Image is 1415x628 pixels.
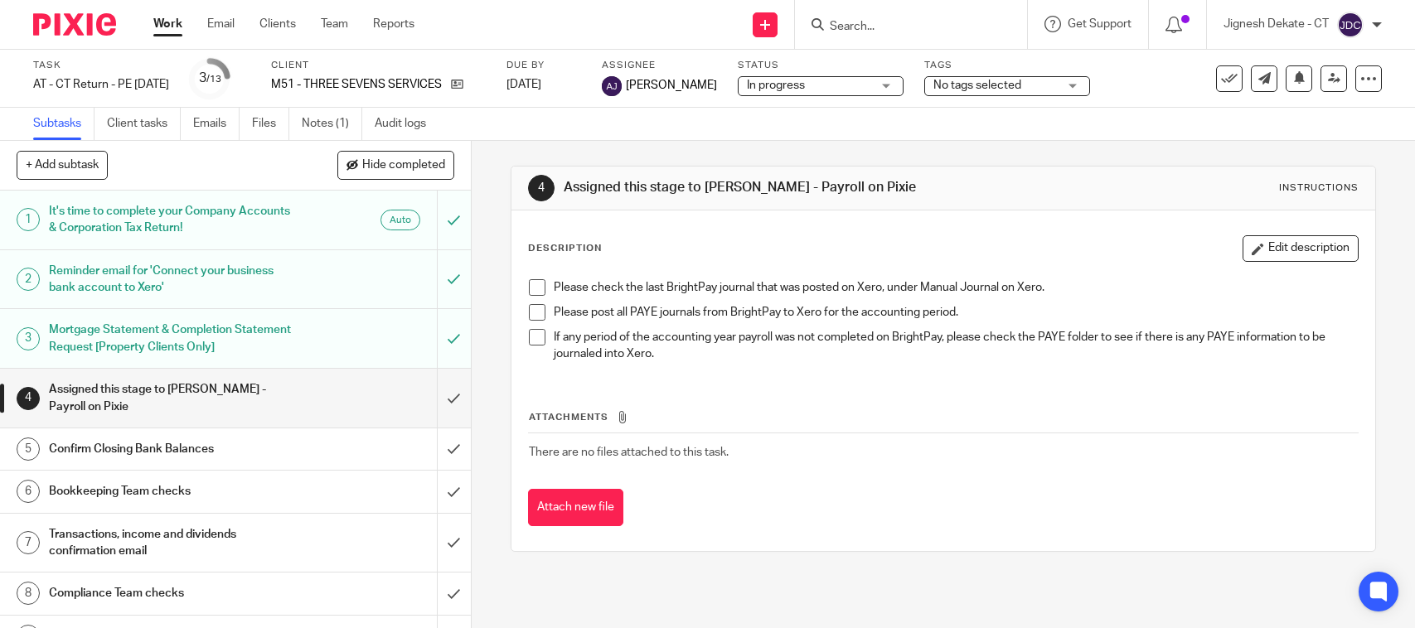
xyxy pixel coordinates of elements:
[564,179,979,196] h1: Assigned this stage to [PERSON_NAME] - Payroll on Pixie
[252,108,289,140] a: Files
[17,480,40,503] div: 6
[554,279,1357,296] p: Please check the last BrightPay journal that was posted on Xero, under Manual Journal on Xero.
[49,377,297,419] h1: Assigned this stage to [PERSON_NAME] - Payroll on Pixie
[924,59,1090,72] label: Tags
[380,210,420,230] div: Auto
[1243,235,1359,262] button: Edit description
[193,108,240,140] a: Emails
[337,151,454,179] button: Hide completed
[49,437,297,461] h1: Confirm Closing Bank Balances
[528,175,555,201] div: 4
[747,80,805,91] span: In progress
[933,80,1021,91] span: No tags selected
[17,531,40,554] div: 7
[49,317,297,360] h1: Mortgage Statement & Completion Statement Request [Property Clients Only]
[738,59,904,72] label: Status
[529,413,608,422] span: Attachments
[506,59,581,72] label: Due by
[107,108,181,140] a: Client tasks
[554,304,1357,321] p: Please post all PAYE journals from BrightPay to Xero for the accounting period.
[49,581,297,606] h1: Compliance Team checks
[17,437,40,461] div: 5
[206,75,221,84] small: /13
[602,76,622,96] img: svg%3E
[528,242,602,255] p: Description
[49,522,297,564] h1: Transactions, income and dividends confirmation email
[554,329,1357,363] p: If any period of the accounting year payroll was not completed on BrightPay, please check the PAY...
[271,59,486,72] label: Client
[602,59,717,72] label: Assignee
[626,77,717,94] span: [PERSON_NAME]
[33,108,94,140] a: Subtasks
[17,208,40,231] div: 1
[529,447,729,458] span: There are no files attached to this task.
[828,20,977,35] input: Search
[199,69,221,88] div: 3
[302,108,362,140] a: Notes (1)
[153,16,182,32] a: Work
[528,489,623,526] button: Attach new file
[17,268,40,291] div: 2
[259,16,296,32] a: Clients
[17,151,108,179] button: + Add subtask
[49,258,297,301] h1: Reminder email for 'Connect your business bank account to Xero'
[362,159,445,172] span: Hide completed
[49,199,297,241] h1: It's time to complete your Company Accounts & Corporation Tax Return!
[17,582,40,605] div: 8
[207,16,235,32] a: Email
[17,387,40,410] div: 4
[1337,12,1364,38] img: svg%3E
[375,108,439,140] a: Audit logs
[33,76,169,93] div: AT - CT Return - PE 30-06-2025
[373,16,414,32] a: Reports
[271,76,443,93] p: M51 - THREE SEVENS SERVICES LTD
[1224,16,1329,32] p: Jignesh Dekate - CT
[17,327,40,350] div: 3
[506,79,541,90] span: [DATE]
[1279,181,1359,195] div: Instructions
[33,76,169,93] div: AT - CT Return - PE [DATE]
[33,13,116,36] img: Pixie
[1068,18,1132,30] span: Get Support
[321,16,348,32] a: Team
[49,479,297,504] h1: Bookkeeping Team checks
[33,59,169,72] label: Task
